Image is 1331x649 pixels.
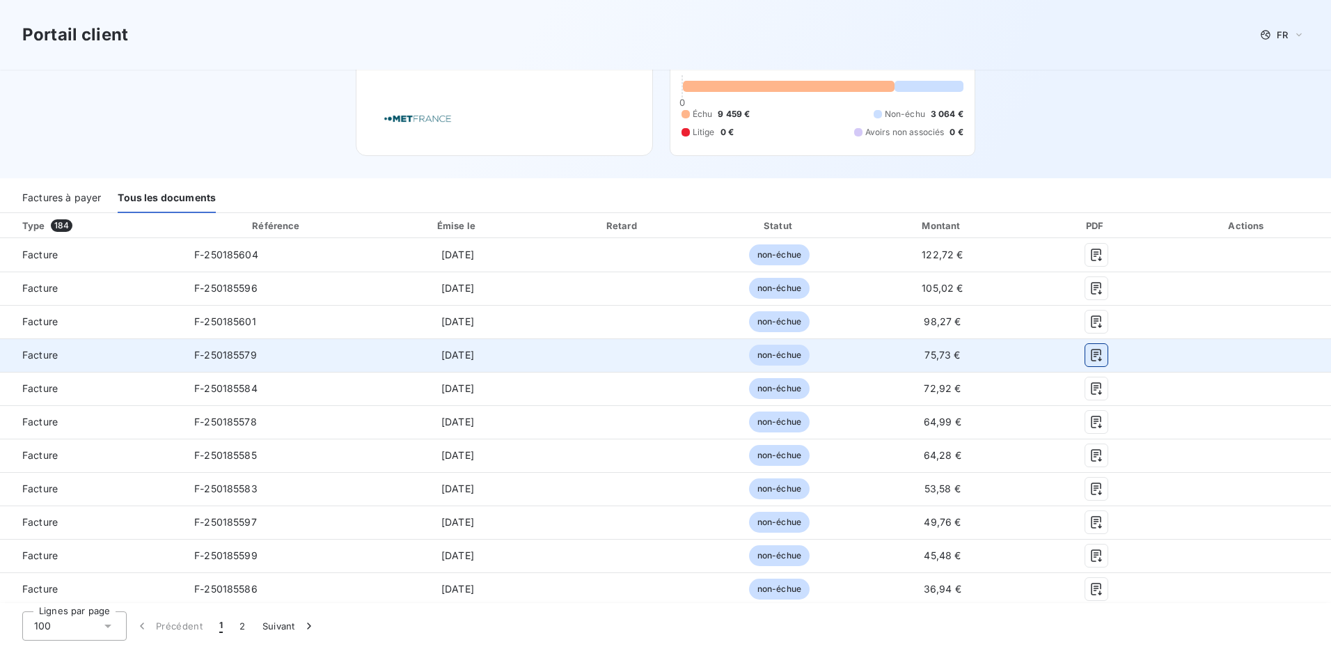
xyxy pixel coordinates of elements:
span: 122,72 € [922,249,963,260]
span: Non-échu [885,108,925,120]
span: 9 459 € [718,108,750,120]
button: Suivant [254,611,324,641]
span: 100 [34,619,51,633]
span: non-échue [749,512,810,533]
div: Montant [859,219,1025,233]
span: [DATE] [441,282,474,294]
span: Facture [11,448,172,462]
span: [DATE] [441,249,474,260]
span: Facture [11,281,172,295]
h3: Portail client [22,22,128,47]
span: [DATE] [441,449,474,461]
span: [DATE] [441,416,474,428]
span: 184 [51,219,72,232]
button: Précédent [127,611,211,641]
span: 64,99 € [924,416,961,428]
span: 45,48 € [924,549,961,561]
span: 72,92 € [924,382,961,394]
span: Facture [11,482,172,496]
span: [DATE] [441,516,474,528]
span: F-250185601 [194,315,256,327]
span: non-échue [749,345,810,366]
span: [DATE] [441,583,474,595]
span: non-échue [749,478,810,499]
span: Facture [11,315,172,329]
div: PDF [1031,219,1160,233]
span: [DATE] [441,382,474,394]
span: F-250185578 [194,416,257,428]
button: 2 [231,611,253,641]
span: Facture [11,515,172,529]
div: Tous les documents [118,184,216,213]
span: F-250185585 [194,449,257,461]
span: F-250185599 [194,549,258,561]
span: 36,94 € [924,583,961,595]
span: non-échue [749,412,810,432]
span: non-échue [749,278,810,299]
span: non-échue [749,545,810,566]
img: Company logo [373,99,462,139]
span: F-250185579 [194,349,257,361]
span: Facture [11,582,172,596]
span: 3 064 € [931,108,963,120]
span: FR [1277,29,1288,40]
div: Factures à payer [22,184,101,213]
span: Avoirs non associés [865,126,945,139]
div: Retard [546,219,699,233]
span: non-échue [749,579,810,600]
span: 1 [219,619,223,633]
span: 105,02 € [922,282,963,294]
div: Statut [704,219,853,233]
span: 49,76 € [924,516,961,528]
span: 0 [679,97,685,108]
span: 0 € [950,126,963,139]
span: F-250185586 [194,583,258,595]
span: [DATE] [441,483,474,494]
span: Litige [693,126,715,139]
span: F-250185584 [194,382,258,394]
span: F-250185583 [194,483,258,494]
span: [DATE] [441,349,474,361]
span: non-échue [749,378,810,399]
span: 0 € [720,126,734,139]
span: 75,73 € [924,349,960,361]
div: Type [14,219,180,233]
span: non-échue [749,244,810,265]
div: Actions [1167,219,1328,233]
span: Facture [11,415,172,429]
div: Émise le [375,219,541,233]
div: Référence [252,220,299,231]
span: Facture [11,348,172,362]
span: Facture [11,549,172,563]
span: Échu [693,108,713,120]
span: Facture [11,248,172,262]
span: non-échue [749,445,810,466]
span: F-250185597 [194,516,257,528]
span: 64,28 € [924,449,961,461]
span: 98,27 € [924,315,961,327]
span: non-échue [749,311,810,332]
span: F-250185596 [194,282,258,294]
span: [DATE] [441,315,474,327]
span: Facture [11,382,172,396]
span: 53,58 € [924,483,961,494]
span: F-250185604 [194,249,258,260]
span: [DATE] [441,549,474,561]
button: 1 [211,611,231,641]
